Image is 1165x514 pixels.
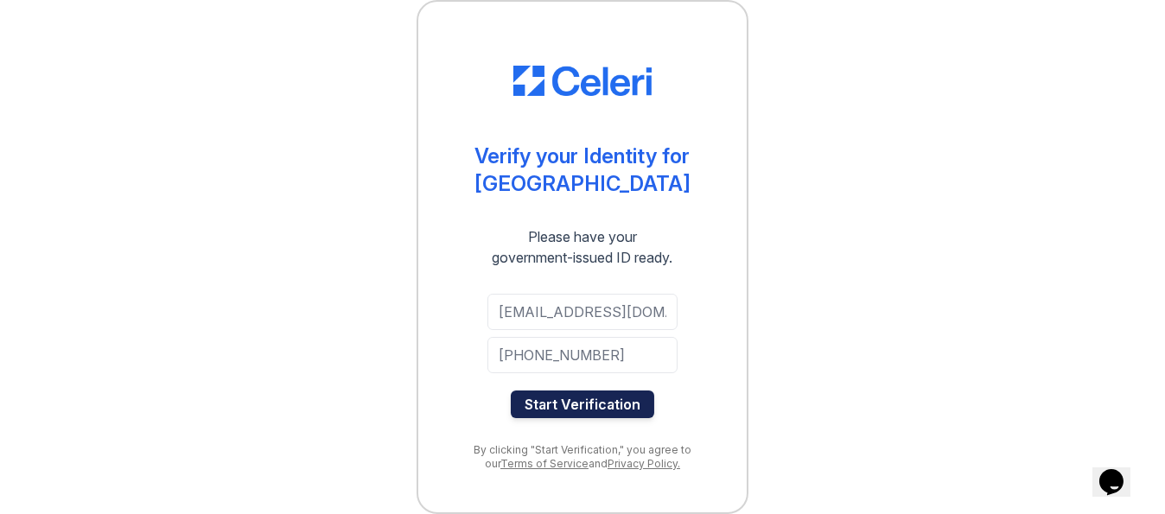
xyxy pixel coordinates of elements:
div: Verify your Identity for [GEOGRAPHIC_DATA] [474,143,691,198]
iframe: chat widget [1092,445,1148,497]
input: Phone [487,337,678,373]
button: Start Verification [511,390,654,418]
a: Privacy Policy. [608,457,680,470]
div: Please have your government-issued ID ready. [462,226,704,268]
input: Email [487,294,678,330]
div: By clicking "Start Verification," you agree to our and [453,443,712,471]
img: CE_Logo_Blue-a8612792a0a2168367f1c8372b55b34899dd931a85d93a1a3d3e32e68fde9ad4.png [513,66,652,97]
a: Terms of Service [500,457,589,470]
